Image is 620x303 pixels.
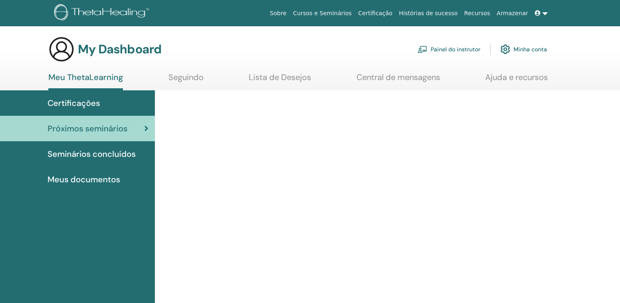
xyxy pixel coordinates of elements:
[485,72,548,88] a: Ajuda e recursos
[249,72,311,88] a: Lista de Desejos
[290,6,355,21] a: Cursos e Seminários
[48,97,100,109] span: Certificações
[500,40,547,58] a: Minha conta
[48,122,127,135] span: Próximos seminários
[357,72,440,88] a: Central de mensagens
[355,6,395,21] a: Certificação
[48,173,120,186] span: Meus documentos
[54,4,152,23] img: logo.png
[78,42,161,57] h3: My Dashboard
[168,72,204,88] a: Seguindo
[418,40,480,58] a: Painel do instrutor
[500,42,510,56] img: cog.svg
[267,6,290,21] a: Sobre
[493,6,531,21] a: Armazenar
[461,6,493,21] a: Recursos
[48,36,75,62] img: generic-user-icon.jpg
[396,6,461,21] a: Histórias de sucesso
[418,46,427,53] img: chalkboard-teacher.svg
[48,148,136,160] span: Seminários concluídos
[48,72,123,90] a: Meu ThetaLearning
